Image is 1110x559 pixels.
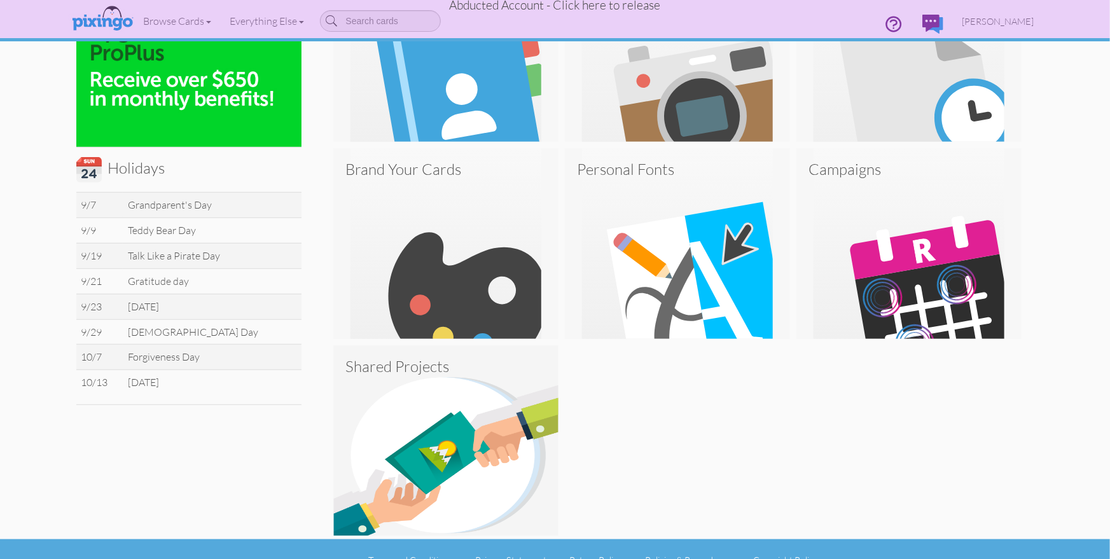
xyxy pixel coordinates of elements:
a: Everything Else [221,5,314,37]
img: shared-projects.png [333,345,558,536]
h3: Shared Projects [346,358,546,375]
td: 9/29 [76,319,123,345]
img: pixingo logo [69,3,136,35]
span: [PERSON_NAME] [962,16,1034,27]
td: [DATE] [123,294,301,319]
td: Grandparent's Day [123,193,301,218]
img: brand-cards.svg [333,148,558,339]
td: 10/7 [76,345,123,370]
td: 10/13 [76,370,123,395]
td: Talk Like a Pirate Day [123,243,301,268]
img: ripll_dashboard.svg [796,148,1022,339]
td: Gratitude day [123,268,301,294]
h3: Brand Your Cards [346,161,546,177]
img: calendar.svg [76,157,102,183]
td: 9/19 [76,243,123,268]
td: 9/9 [76,218,123,244]
input: Search cards [320,10,441,32]
a: Browse Cards [134,5,221,37]
td: [DEMOGRAPHIC_DATA] Day [123,319,301,345]
img: personal-font.svg [565,148,790,339]
td: 9/21 [76,268,123,294]
img: comments.svg [922,15,943,34]
td: Teddy Bear Day [123,218,301,244]
h3: Personal Fonts [578,161,777,177]
td: Forgiveness Day [123,345,301,370]
td: [DATE] [123,370,301,395]
td: 9/7 [76,193,123,218]
td: 9/23 [76,294,123,319]
h3: Campaigns [809,161,1009,177]
a: [PERSON_NAME] [953,5,1044,38]
h3: Holidays [76,157,292,183]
